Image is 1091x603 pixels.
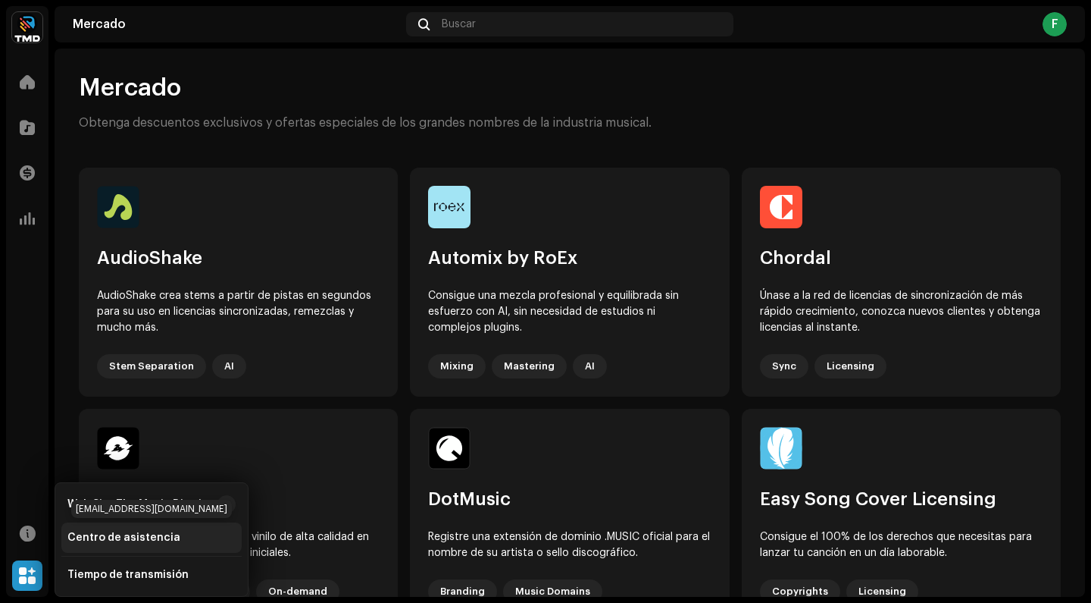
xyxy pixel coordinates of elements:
div: Tiempo de transmisión [67,569,189,581]
div: Mastering [492,354,567,378]
img: 2fd7bcad-6c73-4393-bbe1-37a2d9795fdd [97,186,139,228]
re-m-nav-item: Centro de asistencia [61,523,242,553]
span: Mercado [79,73,181,103]
div: AI [573,354,607,378]
div: Mercado [73,18,400,30]
img: eb58a31c-f81c-4818-b0f9-d9e66cbda676 [428,427,470,470]
img: 9e8a6d41-7326-4eb6-8be3-a4db1a720e63 [760,186,802,228]
img: afae1709-c827-4b76-a652-9ddd8808f967 [97,427,139,470]
div: Sync [760,354,808,378]
div: Automix by RoEx [428,247,711,270]
div: Mixing [428,354,486,378]
div: Stem Separation [97,354,206,378]
div: Únase a la red de licencias de sincronización de más rápido crecimiento, conozca nuevos clientes ... [760,288,1043,336]
img: 3e92c471-8f99-4bc3-91af-f70f33238202 [428,186,470,228]
div: AudioShake [97,247,380,270]
re-m-nav-item: Tiempo de transmisión [61,560,242,590]
div: Consigue el 100% de los derechos que necesitas para lanzar tu canción en un día laborable. [760,529,1043,561]
div: Consigue una mezcla profesional y equilibrada sin esfuerzo con AI, sin necesidad de estudios ni c... [428,288,711,336]
div: Chordal [760,247,1043,270]
div: Web Site The Music Distribution [67,498,211,510]
div: AI [212,354,246,378]
span: Buscar [442,18,476,30]
img: 622bc8f8-b98b-49b5-8c6c-3a84fb01c0a0 [12,12,42,42]
div: Easy Song Cover Licensing [760,488,1043,511]
div: F [1043,12,1067,36]
img: a95fe301-50de-48df-99e3-24891476c30c [760,427,802,470]
div: Licensing [814,354,886,378]
p: Obtenga descuentos exclusivos y ofertas especiales de los grandes nombres de la industria musical. [79,115,652,131]
div: DotMusic [428,488,711,511]
div: Registre una extensión de dominio .MUSIC oficial para el nombre de su artista o sello discográfico. [428,529,711,561]
div: Centro de asistencia [67,532,180,544]
div: AudioShake crea stems a partir de pistas en segundos para su uso en licencias sincronizadas, reme... [97,288,380,336]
